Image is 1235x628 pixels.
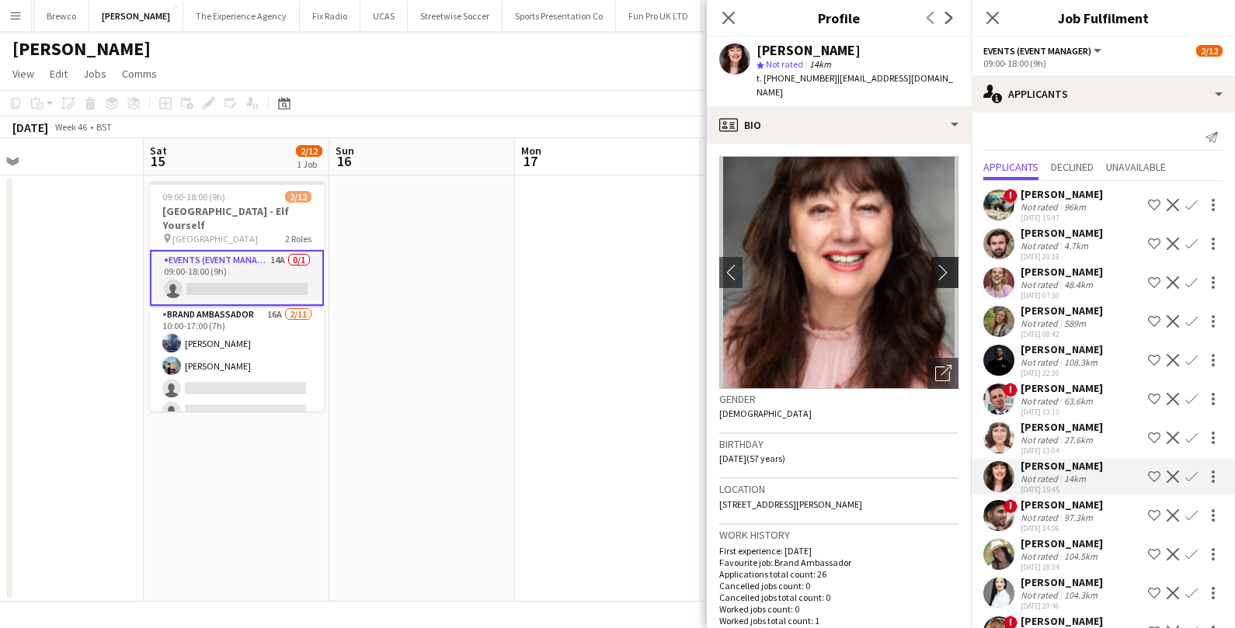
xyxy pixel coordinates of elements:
div: BST [96,121,112,133]
span: 2/12 [296,145,322,157]
span: Declined [1051,161,1094,172]
div: [PERSON_NAME] [1021,498,1103,512]
app-card-role: Events (Event Manager)14A0/109:00-18:00 (9h) [150,250,324,306]
div: 63.6km [1061,395,1096,407]
app-job-card: 09:00-18:00 (9h)2/12[GEOGRAPHIC_DATA] - Elf Yourself [GEOGRAPHIC_DATA]2 RolesEvents (Event Manage... [150,182,324,411]
span: Sat [150,144,167,158]
div: 09:00-18:00 (9h) [983,57,1223,69]
a: Edit [43,64,74,84]
div: Not rated [1021,512,1061,523]
span: ! [1004,383,1018,397]
button: Streetwise Soccer [408,1,503,31]
h3: Job Fulfilment [971,8,1235,28]
div: [DATE] 22:30 [1021,368,1103,378]
app-card-role: Brand Ambassador16A2/1110:00-17:00 (7h)[PERSON_NAME][PERSON_NAME] [150,306,324,584]
div: Not rated [1021,356,1061,368]
div: [DATE] [12,120,48,135]
h3: Work history [719,528,958,542]
div: [PERSON_NAME] [1021,342,1103,356]
p: Favourite job: Brand Ambassador [719,557,958,568]
span: [DEMOGRAPHIC_DATA] [719,408,812,419]
div: Not rated [1021,395,1061,407]
button: Events (Event Manager) [983,45,1104,57]
span: t. [PHONE_NUMBER] [757,72,837,84]
button: Fun Pro UK LTD [616,1,701,31]
div: [DATE] 20:46 [1021,601,1103,611]
div: [DATE] 20:19 [1021,252,1103,262]
span: 18 [704,152,725,170]
div: [PERSON_NAME] [1021,536,1103,550]
span: 14km [806,58,834,70]
div: [PERSON_NAME] [1021,187,1103,201]
div: Applicants [971,75,1235,113]
p: Applications total count: 26 [719,568,958,580]
p: Cancelled jobs count: 0 [719,580,958,592]
div: Bio [707,106,971,144]
span: Sun [336,144,354,158]
img: Crew avatar or photo [719,156,958,389]
p: Worked jobs total count: 1 [719,615,958,626]
span: Events (Event Manager) [983,45,1091,57]
div: 4.7km [1061,240,1091,252]
span: Not rated [766,58,803,70]
div: [PERSON_NAME] [1021,226,1103,240]
span: Edit [50,67,68,81]
span: Applicants [983,161,1038,172]
h1: [PERSON_NAME] [12,37,151,61]
div: 108.3km [1061,356,1101,368]
a: View [6,64,40,84]
div: [PERSON_NAME] [1021,614,1103,628]
h3: Profile [707,8,971,28]
span: 2 Roles [285,233,311,245]
div: [DATE] 13:13 [1021,407,1103,417]
div: 97.3km [1061,512,1096,523]
span: 16 [333,152,354,170]
div: 48.4km [1061,279,1096,290]
button: UCAS [360,1,408,31]
div: [PERSON_NAME] [1021,304,1103,317]
div: Not rated [1021,240,1061,252]
div: Not rated [1021,317,1061,329]
a: Comms [116,64,163,84]
div: [PERSON_NAME] [1021,459,1103,473]
span: Week 46 [51,121,90,133]
div: [DATE] 07:30 [1021,290,1103,300]
h3: Birthday [719,437,958,451]
h3: Gender [719,392,958,406]
button: [PERSON_NAME] [89,1,183,31]
div: [PERSON_NAME] [1021,575,1103,589]
span: 09:00-18:00 (9h) [162,191,225,203]
div: [DATE] 14:06 [1021,523,1103,533]
span: 17 [519,152,541,170]
div: [PERSON_NAME] [1021,381,1103,395]
h3: [GEOGRAPHIC_DATA] - Elf Yourself [150,204,324,232]
div: Not rated [1021,434,1061,446]
span: View [12,67,34,81]
div: Not rated [1021,550,1061,562]
div: [DATE] 18:34 [1021,562,1103,572]
h3: Location [719,482,958,496]
div: 1 Job [297,158,322,170]
div: [DATE] 15:47 [1021,213,1103,223]
p: First experience: [DATE] [719,545,958,557]
button: Sports Presentation Co [503,1,616,31]
span: Comms [122,67,157,81]
div: 27.6km [1061,434,1096,446]
div: Not rated [1021,201,1061,213]
div: 96km [1061,201,1089,213]
div: [PERSON_NAME] [757,43,861,57]
span: ! [1004,189,1018,203]
a: Jobs [77,64,113,84]
div: 104.5km [1061,550,1101,562]
div: 104.3km [1061,589,1101,601]
span: 2/12 [285,191,311,203]
p: Cancelled jobs total count: 0 [719,592,958,603]
button: Fix Radio [300,1,360,31]
span: Mon [521,144,541,158]
div: Not rated [1021,279,1061,290]
div: [DATE] 13:04 [1021,446,1103,456]
span: Unavailable [1106,161,1166,172]
div: [DATE] 15:45 [1021,484,1103,494]
div: 14km [1061,473,1089,484]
